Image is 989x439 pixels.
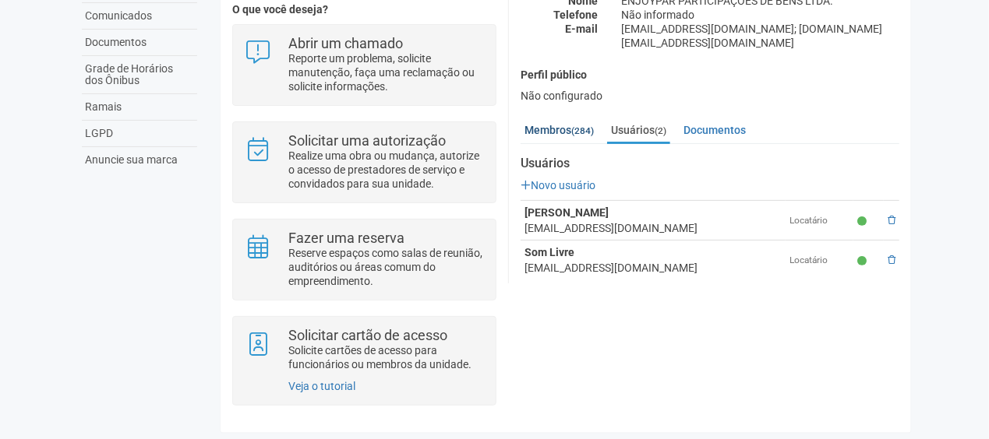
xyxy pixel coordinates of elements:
[521,179,595,191] a: Novo usuário
[288,51,484,93] p: Reporte um problema, solicite manutenção, faça uma reclamação ou solicite informações.
[245,231,484,288] a: Fazer uma reserva Reserve espaços como salas de reunião, auditórios ou áreas comum do empreendime...
[521,89,899,103] div: Não configurado
[607,118,670,144] a: Usuários(2)
[553,9,598,21] strong: Telefone
[655,125,666,136] small: (2)
[82,147,197,173] a: Anuncie sua marca
[245,37,484,93] a: Abrir um chamado Reporte um problema, solicite manutenção, faça uma reclamação ou solicite inform...
[82,94,197,121] a: Ramais
[521,118,598,142] a: Membros(284)
[786,241,853,280] td: Locatário
[288,246,484,288] p: Reserve espaços como salas de reunião, auditórios ou áreas comum do empreendimento.
[82,3,197,30] a: Comunicados
[857,215,871,228] small: Ativo
[288,343,484,371] p: Solicite cartões de acesso para funcionários ou membros da unidade.
[521,69,899,81] h4: Perfil público
[565,23,598,35] strong: E-mail
[571,125,594,136] small: (284)
[857,255,871,268] small: Ativo
[609,22,911,50] div: [EMAIL_ADDRESS][DOMAIN_NAME]; [DOMAIN_NAME][EMAIL_ADDRESS][DOMAIN_NAME]
[525,246,574,258] strong: Som Livre
[288,380,355,392] a: Veja o tutorial
[245,328,484,371] a: Solicitar cartão de acesso Solicite cartões de acesso para funcionários ou membros da unidade.
[288,149,484,191] p: Realize uma obra ou mudança, autorize o acesso de prestadores de serviço e convidados para sua un...
[82,56,197,94] a: Grade de Horários dos Ônibus
[786,201,853,241] td: Locatário
[288,132,446,149] strong: Solicitar uma autorização
[232,4,496,16] h4: O que você deseja?
[525,260,782,276] div: [EMAIL_ADDRESS][DOMAIN_NAME]
[525,220,782,236] div: [EMAIL_ADDRESS][DOMAIN_NAME]
[525,206,609,219] strong: [PERSON_NAME]
[82,30,197,56] a: Documentos
[680,118,750,142] a: Documentos
[288,230,404,246] strong: Fazer uma reserva
[609,8,911,22] div: Não informado
[245,134,484,191] a: Solicitar uma autorização Realize uma obra ou mudança, autorize o acesso de prestadores de serviç...
[521,156,899,170] strong: Usuários
[288,327,447,343] strong: Solicitar cartão de acesso
[82,121,197,147] a: LGPD
[288,35,403,51] strong: Abrir um chamado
